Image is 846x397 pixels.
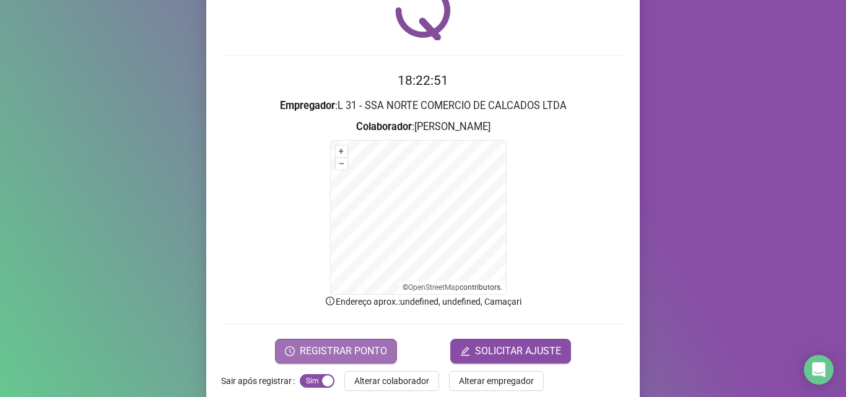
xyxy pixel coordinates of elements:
span: Alterar empregador [459,374,534,388]
span: info-circle [325,295,336,307]
label: Sair após registrar [221,371,300,391]
time: 18:22:51 [398,73,448,88]
button: + [336,146,347,157]
span: REGISTRAR PONTO [300,344,387,359]
a: OpenStreetMap [408,283,460,292]
strong: Colaborador [356,121,412,133]
p: Endereço aprox. : undefined, undefined, Camaçari [221,295,625,308]
button: Alterar empregador [449,371,544,391]
span: SOLICITAR AJUSTE [475,344,561,359]
button: editSOLICITAR AJUSTE [450,339,571,364]
button: Alterar colaborador [344,371,439,391]
span: clock-circle [285,346,295,356]
h3: : L 31 - SSA NORTE COMERCIO DE CALCADOS LTDA [221,98,625,114]
h3: : [PERSON_NAME] [221,119,625,135]
span: Alterar colaborador [354,374,429,388]
span: edit [460,346,470,356]
strong: Empregador [280,100,335,111]
button: – [336,158,347,170]
li: © contributors. [403,283,502,292]
button: REGISTRAR PONTO [275,339,397,364]
div: Open Intercom Messenger [804,355,834,385]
